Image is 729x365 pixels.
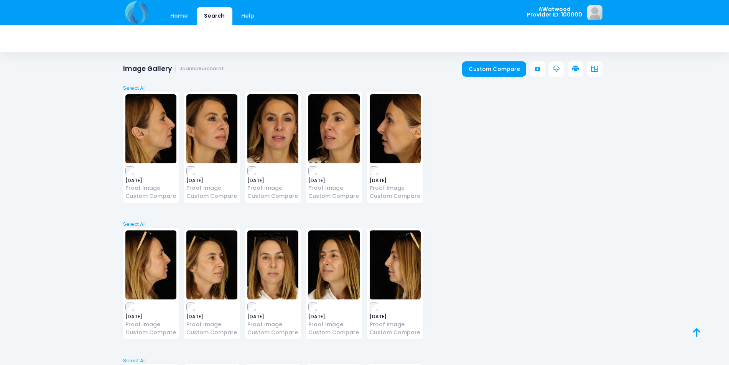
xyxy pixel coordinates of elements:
span: [DATE] [247,178,298,183]
img: image [125,94,176,163]
img: image [308,94,359,163]
a: Proof Image [186,184,237,192]
a: Search [197,7,232,25]
span: [DATE] [370,314,421,319]
span: [DATE] [186,314,237,319]
span: [DATE] [247,314,298,319]
a: Proof Image [247,321,298,329]
a: Custom Compare [370,192,421,200]
span: AWatwood Provider ID: 100000 [527,7,582,18]
a: Custom Compare [125,329,176,337]
img: image [247,94,298,163]
img: image [186,94,237,163]
a: Proof Image [370,321,421,329]
img: image [587,5,602,20]
a: Proof Image [125,321,176,329]
small: JoannaBurchardt [180,66,224,72]
a: Proof Image [125,184,176,192]
img: image [308,230,359,299]
h1: Image Gallery [123,65,224,73]
img: image [125,230,176,299]
img: image [247,230,298,299]
a: Custom Compare [125,192,176,200]
img: image [370,94,421,163]
img: image [370,230,421,299]
a: Help [234,7,262,25]
span: [DATE] [308,178,359,183]
a: Proof Image [308,184,359,192]
a: Custom Compare [186,192,237,200]
a: Custom Compare [186,329,237,337]
span: [DATE] [370,178,421,183]
a: Custom Compare [308,329,359,337]
a: Home [163,7,196,25]
a: Proof Image [370,184,421,192]
a: Proof Image [247,184,298,192]
a: Custom Compare [308,192,359,200]
span: [DATE] [125,314,176,319]
img: image [186,230,237,299]
span: [DATE] [308,314,359,319]
span: [DATE] [125,178,176,183]
a: Custom Compare [247,192,298,200]
a: Select All [120,84,609,92]
span: [DATE] [186,178,237,183]
a: Custom Compare [370,329,421,337]
a: Proof Image [186,321,237,329]
a: Custom Compare [462,61,526,77]
a: Custom Compare [247,329,298,337]
a: Select All [120,220,609,228]
a: Proof Image [308,321,359,329]
a: Select All [120,357,609,365]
